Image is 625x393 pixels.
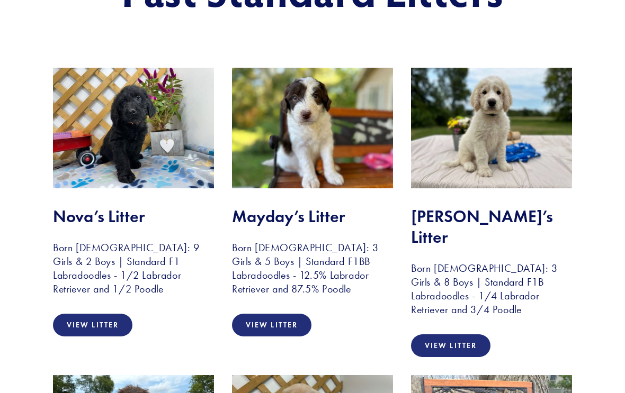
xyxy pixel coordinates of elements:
h2: [PERSON_NAME]’s Litter [411,206,572,247]
a: View Litter [232,314,311,336]
h2: Nova’s Litter [53,206,214,226]
h2: Mayday’s Litter [232,206,393,226]
h3: Born [DEMOGRAPHIC_DATA]: 3 Girls & 5 Boys | Standard F1BB Labradoodles - 12.5% Labrador Retriever... [232,241,393,296]
h3: Born [DEMOGRAPHIC_DATA]: 9 Girls & 2 Boys | Standard F1 Labradoodles - 1/2 Labrador Retriever and... [53,241,214,296]
a: View Litter [53,314,132,336]
a: View Litter [411,334,490,357]
h3: Born [DEMOGRAPHIC_DATA]: 3 Girls & 8 Boys | Standard F1B Labradoodles - 1/4 Labrador Retriever an... [411,261,572,316]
